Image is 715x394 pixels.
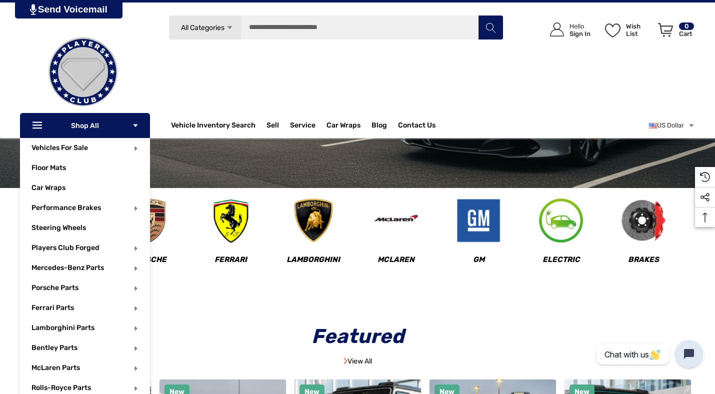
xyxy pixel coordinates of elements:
p: Wish List [626,22,652,37]
a: Blog [371,121,387,132]
p: 0 [679,22,694,30]
a: Wish List Wish List [600,12,653,47]
a: Vehicles For Sale [31,143,88,152]
a: Image Device Lamborghini [273,198,354,276]
a: Sign in [538,12,595,47]
a: Vehicle Inventory Search [171,121,255,132]
span: Bentley Parts [31,343,77,354]
span: Car Wraps [326,121,360,132]
a: Ferrari Parts [31,303,74,312]
a: Image Device Ferrari [190,198,271,276]
a: View All [343,357,372,365]
a: Performance Brakes [31,203,101,212]
span: Featured [304,324,411,348]
button: Search [478,15,503,40]
img: Image Device [621,198,666,243]
svg: Wish List [605,23,620,37]
a: Image Device McLaren [355,198,436,276]
span: Sell [266,121,279,132]
span: All Categories [180,23,224,32]
span: Steering Wheels [31,223,86,234]
a: USD [649,115,695,135]
img: Image Banner [343,357,347,364]
a: Mercedes-Benz Parts [31,263,104,272]
a: Sell [266,115,290,135]
span: Electric [542,255,580,264]
a: Image Device GM [438,198,519,276]
span: McLaren Parts [31,363,80,374]
svg: Icon User Account [550,22,564,36]
a: Image Device Brakes [603,198,684,276]
span: Lamborghini [286,255,340,264]
a: Image Device Electric [520,198,601,276]
a: Steering Wheels [31,218,150,238]
span: Ferrari [214,255,247,264]
a: All Categories Icon Arrow Down Icon Arrow Up [168,15,241,40]
span: Brakes [628,255,659,264]
span: Car Wraps [31,183,65,194]
a: Cart with 0 items [653,12,695,51]
img: Image Device [291,198,336,243]
span: GM [473,255,484,264]
span: Lamborghini Parts [31,323,94,334]
svg: Icon Line [31,120,46,131]
span: Vehicles For Sale [31,143,88,154]
a: Lamborghini Parts [31,323,94,332]
img: Image Device [208,198,253,243]
svg: Social Media [700,192,710,202]
a: Rolls-Royce Parts [31,383,91,392]
img: Image Device [456,198,501,243]
a: Floor Mats [31,158,150,178]
a: Bentley Parts [31,343,77,352]
span: Players Club Forged [31,243,99,254]
svg: Top [695,212,715,222]
img: Image Device [538,198,583,243]
span: Performance Brakes [31,203,101,214]
a: Porsche Parts [31,283,78,292]
a: Car Wraps [31,178,150,198]
a: McLaren Parts [31,363,80,372]
svg: Icon Arrow Down [226,24,233,31]
img: Image Device [373,198,418,243]
p: Shop All [20,113,150,138]
span: McLaren [377,255,414,264]
a: Car Wraps [326,115,371,135]
img: PjwhLS0gR2VuZXJhdG9yOiBHcmF2aXQuaW8gLS0+PHN2ZyB4bWxucz0iaHR0cDovL3d3dy53My5vcmcvMjAwMC9zdmciIHhtb... [30,4,36,15]
span: Porsche Parts [31,283,78,294]
a: Service [290,121,315,132]
span: Ferrari Parts [31,303,74,314]
p: Cart [679,30,694,37]
svg: Review Your Cart [658,23,673,37]
svg: Recently Viewed [700,172,710,182]
a: Players Club Forged [31,243,99,252]
img: Players Club | Cars For Sale [33,22,133,122]
a: Contact Us [398,121,435,132]
p: Sign In [569,30,590,37]
svg: Icon Arrow Down [132,122,139,129]
span: Porsche [130,255,166,264]
p: Hello [569,22,590,30]
span: Floor Mats [31,163,66,174]
span: Mercedes-Benz Parts [31,263,104,274]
